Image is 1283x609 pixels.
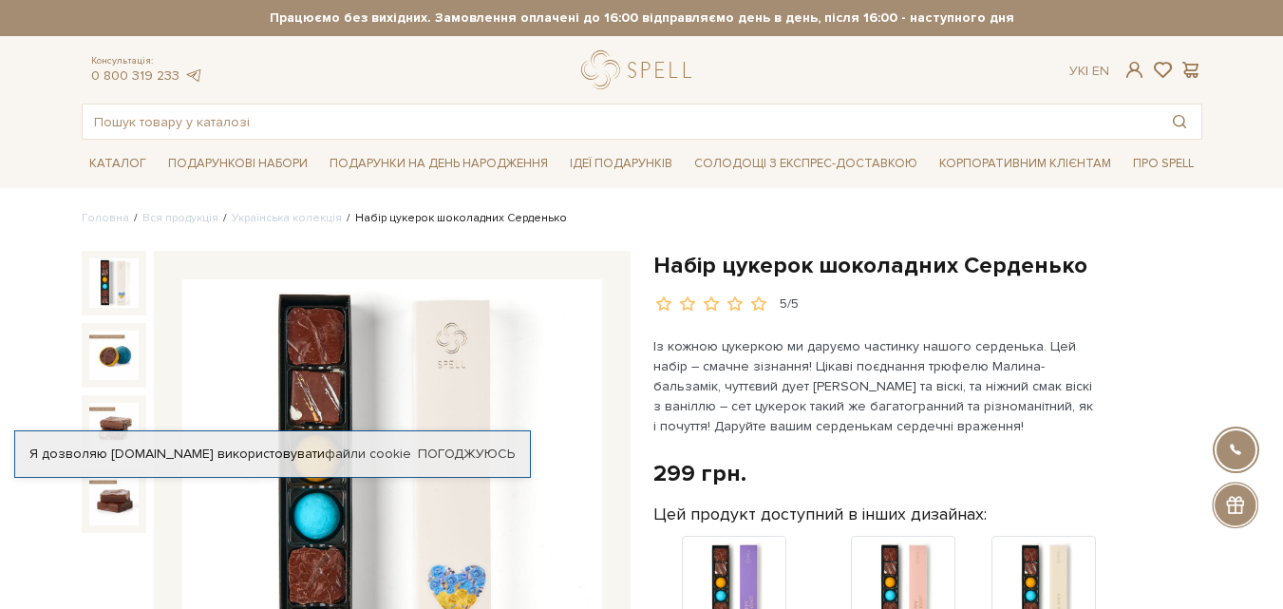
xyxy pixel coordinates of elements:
[89,476,139,525] img: Набір цукерок шоколадних Серденько
[418,446,515,463] a: Погоджуюсь
[581,50,700,89] a: logo
[1085,63,1088,79] span: |
[82,10,1202,27] strong: Працюємо без вихідних. Замовлення оплачені до 16:00 відправляємо день в день, після 16:00 - насту...
[687,147,925,180] a: Солодощі з експрес-доставкою
[15,446,530,463] div: Я дозволяю [DOMAIN_NAME] використовувати
[1125,149,1201,179] a: Про Spell
[342,210,567,227] li: Набір цукерок шоколадних Серденько
[82,149,154,179] a: Каталог
[91,55,203,67] span: Консультація:
[160,149,315,179] a: Подарункові набори
[653,251,1202,280] h1: Набір цукерок шоколадних Серденько
[232,211,342,225] a: Українська колекція
[83,105,1158,139] input: Пошук товару у каталозі
[89,331,139,380] img: Набір цукерок шоколадних Серденько
[325,446,411,462] a: файли cookie
[653,504,987,525] label: Цей продукт доступний в інших дизайнах:
[653,459,746,488] div: 299 грн.
[1092,63,1109,79] a: En
[184,67,203,84] a: telegram
[322,149,556,179] a: Подарунки на День народження
[91,67,179,84] a: 0 800 319 233
[653,336,1099,436] p: Із кожною цукеркою ми даруємо частинку нашого серденька. Цей набір – смачне зізнання! Цікаві поєд...
[1158,105,1201,139] button: Пошук товару у каталозі
[89,403,139,452] img: Набір цукерок шоколадних Серденько
[89,258,139,308] img: Набір цукерок шоколадних Серденько
[1069,63,1109,80] div: Ук
[932,149,1119,179] a: Корпоративним клієнтам
[780,295,799,314] div: 5/5
[82,211,129,225] a: Головна
[562,149,680,179] a: Ідеї подарунків
[142,211,218,225] a: Вся продукція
